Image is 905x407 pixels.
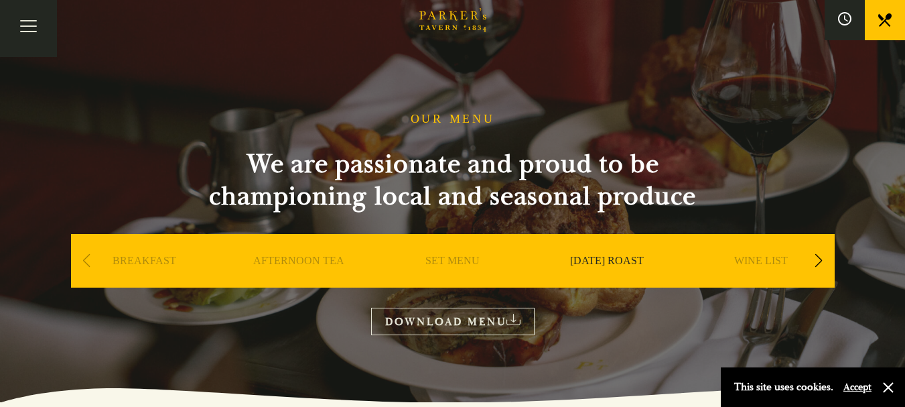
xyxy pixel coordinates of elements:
[810,246,828,276] div: Next slide
[411,112,495,127] h1: OUR MENU
[882,381,895,394] button: Close and accept
[734,377,833,397] p: This site uses cookies.
[225,234,372,328] div: 2 / 9
[533,234,681,328] div: 4 / 9
[843,381,872,394] button: Accept
[253,254,344,308] a: AFTERNOON TEA
[113,254,176,308] a: BREAKFAST
[687,234,835,328] div: 5 / 9
[379,234,527,328] div: 3 / 9
[734,254,788,308] a: WINE LIST
[78,246,96,276] div: Previous slide
[371,308,535,335] a: DOWNLOAD MENU
[425,254,480,308] a: SET MENU
[570,254,644,308] a: [DATE] ROAST
[185,148,721,213] h2: We are passionate and proud to be championing local and seasonal produce
[71,234,218,328] div: 1 / 9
